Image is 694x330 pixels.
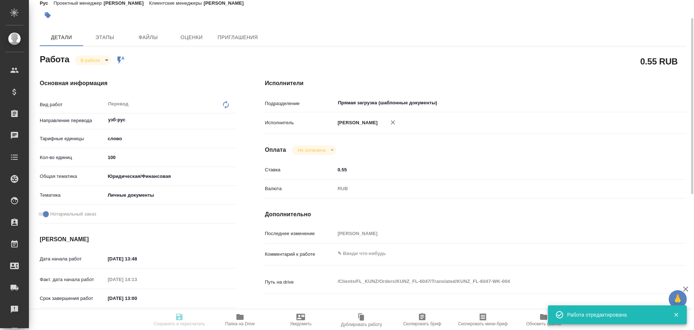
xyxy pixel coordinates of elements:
[105,133,236,145] div: слово
[265,279,335,286] p: Путь на drive
[174,33,209,42] span: Оценки
[567,311,663,318] div: Работа отредактирована
[335,164,651,175] input: ✎ Введи что-нибудь
[331,310,392,330] button: Дублировать работу
[44,33,79,42] span: Детали
[40,117,105,124] p: Направление перевода
[40,52,69,65] h2: Работа
[265,166,335,174] p: Ставка
[131,33,166,42] span: Файлы
[40,192,105,199] p: Тематика
[290,321,312,326] span: Уведомить
[210,310,270,330] button: Папка на Drive
[295,147,327,153] button: Не оплачена
[40,235,236,244] h4: [PERSON_NAME]
[341,322,382,327] span: Дублировать работу
[40,101,105,108] p: Вид работ
[458,321,507,326] span: Скопировать мини-бриф
[40,276,105,283] p: Факт. дата начала работ
[218,33,258,42] span: Приглашения
[105,189,236,201] div: Личные документы
[335,228,651,239] input: Пустое поле
[385,114,401,130] button: Удалить исполнителя
[640,55,678,67] h2: 0.55 RUB
[50,210,96,218] span: Нотариальный заказ
[265,251,335,258] p: Комментарий к работе
[225,321,255,326] span: Папка на Drive
[265,119,335,126] p: Исполнитель
[87,33,122,42] span: Этапы
[232,119,234,121] button: Open
[105,254,168,264] input: ✎ Введи что-нибудь
[270,310,331,330] button: Уведомить
[149,310,210,330] button: Сохранить и пересчитать
[105,274,168,285] input: Пустое поле
[75,55,111,65] div: В работе
[154,321,205,326] span: Сохранить и пересчитать
[40,173,105,180] p: Общая тематика
[392,310,453,330] button: Скопировать бриф
[672,292,684,307] span: 🙏
[40,295,105,302] p: Срок завершения работ
[669,290,687,308] button: 🙏
[265,146,286,154] h4: Оплата
[403,321,441,326] span: Скопировать бриф
[105,170,236,183] div: Юридическая/Финансовая
[40,255,105,263] p: Дата начала работ
[204,0,249,6] p: [PERSON_NAME]
[53,0,103,6] p: Проектный менеджер
[265,100,335,107] p: Подразделение
[335,183,651,195] div: RUB
[265,210,686,219] h4: Дополнительно
[104,0,149,6] p: [PERSON_NAME]
[669,312,684,318] button: Закрыть
[149,0,204,6] p: Клиентские менеджеры
[526,321,561,326] span: Обновить файлы
[292,145,336,155] div: В работе
[40,135,105,142] p: Тарифные единицы
[265,79,686,88] h4: Исполнители
[265,185,335,192] p: Валюта
[105,293,168,304] input: ✎ Введи что-нибудь
[78,57,102,63] button: В работе
[335,119,378,126] p: [PERSON_NAME]
[40,154,105,161] p: Кол-во единиц
[105,152,236,163] input: ✎ Введи что-нибудь
[513,310,574,330] button: Обновить файлы
[453,310,513,330] button: Скопировать мини-бриф
[40,79,236,88] h4: Основная информация
[335,275,651,288] textarea: /Clients/FL_KUNZ/Orders/KUNZ_FL-6047/Translated/KUNZ_FL-6047-WK-004
[647,102,648,104] button: Open
[40,7,56,23] button: Добавить тэг
[265,230,335,237] p: Последнее изменение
